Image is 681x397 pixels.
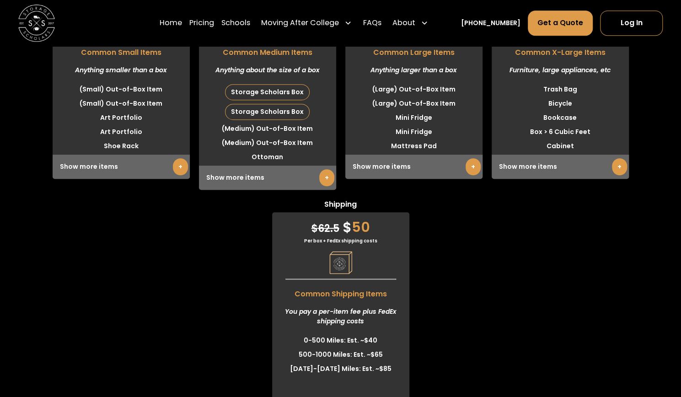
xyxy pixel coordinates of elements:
[53,111,190,125] li: Art Portfolio
[199,43,336,58] span: Common Medium Items
[492,97,629,111] li: Bicycle
[199,150,336,164] li: Ottoman
[345,139,483,153] li: Mattress Pad
[600,11,663,35] a: Log In
[345,155,483,179] div: Show more items
[492,155,629,179] div: Show more items
[345,43,483,58] span: Common Large Items
[173,158,188,175] a: +
[466,158,481,175] a: +
[492,111,629,125] li: Bookcase
[345,125,483,139] li: Mini Fridge
[345,58,483,82] div: Anything larger than a box
[392,17,415,28] div: About
[492,125,629,139] li: Box > 6 Cubic Feet
[257,10,355,36] div: Moving After College
[363,10,381,36] a: FAQs
[492,139,629,153] li: Cabinet
[272,348,409,362] li: 500-1000 Miles: Est. ~$65
[272,300,409,333] div: You pay a per-item fee plus FedEx shipping costs
[389,10,432,36] div: About
[18,5,55,41] img: Storage Scholars main logo
[261,17,339,28] div: Moving After College
[53,58,190,82] div: Anything smaller than a box
[319,169,334,186] a: +
[272,362,409,376] li: [DATE]-[DATE] Miles: Est. ~$85
[221,10,250,36] a: Schools
[53,139,190,153] li: Shoe Rack
[612,158,627,175] a: +
[199,122,336,136] li: (Medium) Out-of-Box Item
[160,10,182,36] a: Home
[53,82,190,97] li: (Small) Out-of-Box Item
[528,11,593,35] a: Get a Quote
[199,136,336,150] li: (Medium) Out-of-Box Item
[461,18,520,28] a: [PHONE_NUMBER]
[345,82,483,97] li: (Large) Out-of-Box Item
[225,104,309,119] div: Storage Scholars Box
[345,97,483,111] li: (Large) Out-of-Box Item
[53,155,190,179] div: Show more items
[311,221,318,236] span: $
[189,10,214,36] a: Pricing
[492,82,629,97] li: Trash Bag
[53,125,190,139] li: Art Portfolio
[225,85,309,100] div: Storage Scholars Box
[345,111,483,125] li: Mini Fridge
[199,58,336,82] div: Anything about the size of a box
[272,199,409,212] span: Shipping
[343,217,352,237] span: $
[53,97,190,111] li: (Small) Out-of-Box Item
[272,237,409,244] div: Per box + FedEx shipping costs
[272,212,409,237] div: 50
[311,221,339,236] span: 62.5
[329,251,352,274] img: Pricing Category Icon
[492,58,629,82] div: Furniture, large appliances, etc
[272,284,409,300] span: Common Shipping Items
[199,166,336,190] div: Show more items
[53,43,190,58] span: Common Small Items
[492,43,629,58] span: Common X-Large Items
[272,333,409,348] li: 0-500 Miles: Est. ~$40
